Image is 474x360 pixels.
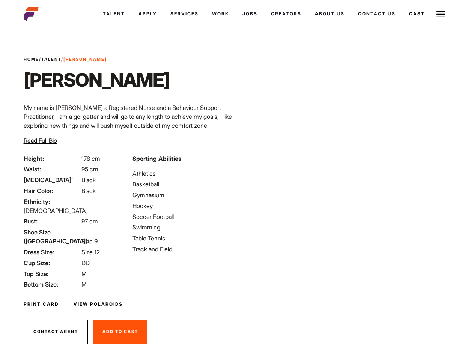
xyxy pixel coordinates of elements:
[24,258,80,267] span: Cup Size:
[236,4,264,24] a: Jobs
[132,180,232,189] li: Basketball
[132,169,232,178] li: Athletics
[102,329,138,334] span: Add To Cast
[24,56,107,63] span: / /
[24,165,80,174] span: Waist:
[24,6,39,21] img: cropped-aefm-brand-fav-22-square.png
[81,155,100,162] span: 178 cm
[24,137,57,144] span: Read Full Bio
[24,217,80,226] span: Bust:
[132,201,232,210] li: Hockey
[24,247,80,256] span: Dress Size:
[24,280,80,289] span: Bottom Size:
[24,269,80,278] span: Top Size:
[24,301,59,307] a: Print Card
[24,175,80,184] span: [MEDICAL_DATA]:
[24,228,80,246] span: Shoe Size ([GEOGRAPHIC_DATA]):
[81,237,98,245] span: Size 9
[24,69,170,91] h1: [PERSON_NAME]
[74,301,123,307] a: View Polaroids
[81,217,98,225] span: 97 cm
[24,197,80,206] span: Ethnicity:
[436,10,445,19] img: Burger icon
[24,186,80,195] span: Hair Color:
[81,259,90,267] span: DD
[351,4,402,24] a: Contact Us
[24,319,88,344] button: Contact Agent
[132,190,232,199] li: Gymnasium
[63,57,107,62] strong: [PERSON_NAME]
[24,57,39,62] a: Home
[81,280,87,288] span: M
[81,270,87,277] span: M
[41,57,61,62] a: Talent
[132,234,232,243] li: Table Tennis
[132,212,232,221] li: Soccer Football
[81,176,96,184] span: Black
[132,4,164,24] a: Apply
[24,207,88,214] span: [DEMOGRAPHIC_DATA]
[132,155,181,162] strong: Sporting Abilities
[164,4,205,24] a: Services
[24,104,232,129] span: My name is [PERSON_NAME] a Registered Nurse and a Behaviour Support Practitioner, I am a go-gette...
[132,244,232,253] li: Track and Field
[205,4,236,24] a: Work
[264,4,308,24] a: Creators
[24,154,80,163] span: Height:
[96,4,132,24] a: Talent
[24,136,57,145] button: Read Full Bio
[402,4,432,24] a: Cast
[93,319,147,344] button: Add To Cast
[81,165,98,173] span: 95 cm
[308,4,351,24] a: About Us
[81,187,96,195] span: Black
[132,223,232,232] li: Swimming
[81,248,100,256] span: Size 12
